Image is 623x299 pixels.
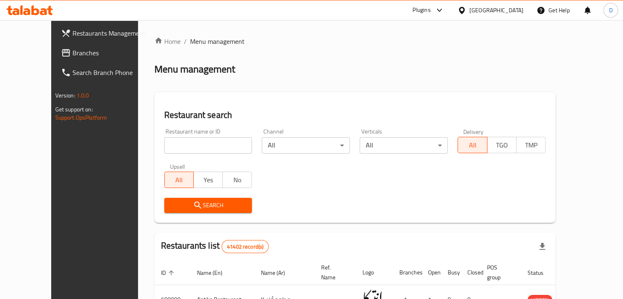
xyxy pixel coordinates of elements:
span: Name (Ar) [261,268,296,278]
span: D [609,6,612,15]
span: TGO [491,139,513,151]
div: All [360,137,448,154]
a: Support.OpsPlatform [55,112,107,123]
button: Yes [193,172,223,188]
span: All [168,174,190,186]
span: Branches [72,48,149,58]
span: Menu management [190,36,245,46]
span: Version: [55,90,75,101]
nav: breadcrumb [154,36,556,46]
button: No [222,172,252,188]
h2: Restaurant search [164,109,546,121]
th: Closed [461,260,480,285]
div: All [262,137,350,154]
span: Restaurants Management [72,28,149,38]
h2: Menu management [154,63,235,76]
span: Ref. Name [321,263,346,282]
li: / [184,36,187,46]
span: Get support on: [55,104,93,115]
span: 41402 record(s) [222,243,268,251]
th: Open [421,260,441,285]
th: Logo [356,260,393,285]
span: TMP [520,139,542,151]
span: Search [171,200,246,211]
span: Status [528,268,554,278]
span: Yes [197,174,220,186]
th: Branches [393,260,421,285]
button: TGO [487,137,517,153]
a: Branches [54,43,155,63]
label: Upsell [170,163,185,169]
a: Home [154,36,181,46]
span: All [461,139,484,151]
div: Export file [532,237,552,256]
label: Delivery [463,129,484,134]
div: Plugins [412,5,430,15]
div: [GEOGRAPHIC_DATA] [469,6,523,15]
div: Total records count [222,240,269,253]
button: TMP [516,137,546,153]
span: Name (En) [197,268,233,278]
span: POS group [487,263,511,282]
span: 1.0.0 [77,90,89,101]
button: All [458,137,487,153]
th: Busy [441,260,461,285]
span: No [226,174,249,186]
a: Restaurants Management [54,23,155,43]
input: Search for restaurant name or ID.. [164,137,252,154]
button: All [164,172,194,188]
span: ID [161,268,177,278]
span: Search Branch Phone [72,68,149,77]
h2: Restaurants list [161,240,269,253]
button: Search [164,198,252,213]
a: Search Branch Phone [54,63,155,82]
